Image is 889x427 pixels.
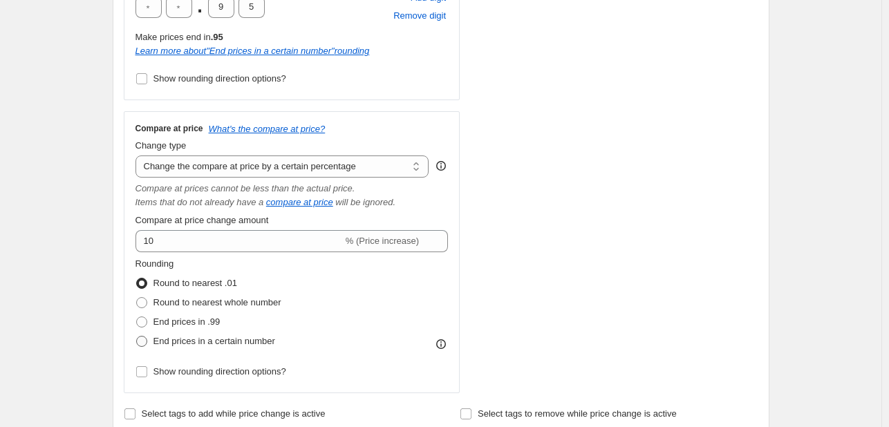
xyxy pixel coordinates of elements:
span: Select tags to add while price change is active [142,408,326,419]
button: Remove placeholder [391,7,448,25]
span: End prices in .99 [153,316,221,327]
i: Learn more about " End prices in a certain number " rounding [135,46,370,56]
a: Learn more about"End prices in a certain number"rounding [135,46,370,56]
i: Compare at prices cannot be less than the actual price. [135,183,355,193]
span: Show rounding direction options? [153,73,286,84]
span: End prices in a certain number [153,336,275,346]
div: help [434,159,448,173]
span: Remove digit [393,9,446,23]
i: will be ignored. [335,197,395,207]
span: Change type [135,140,187,151]
span: Rounding [135,258,174,269]
i: Items that do not already have a [135,197,264,207]
span: Round to nearest .01 [153,278,237,288]
span: Select tags to remove while price change is active [478,408,677,419]
span: % (Price increase) [346,236,419,246]
span: Round to nearest whole number [153,297,281,307]
input: -15 [135,230,343,252]
button: compare at price [266,197,333,207]
span: Make prices end in [135,32,223,42]
span: Compare at price change amount [135,215,269,225]
span: Show rounding direction options? [153,366,286,377]
button: What's the compare at price? [209,124,326,134]
h3: Compare at price [135,123,203,134]
b: .95 [211,32,223,42]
